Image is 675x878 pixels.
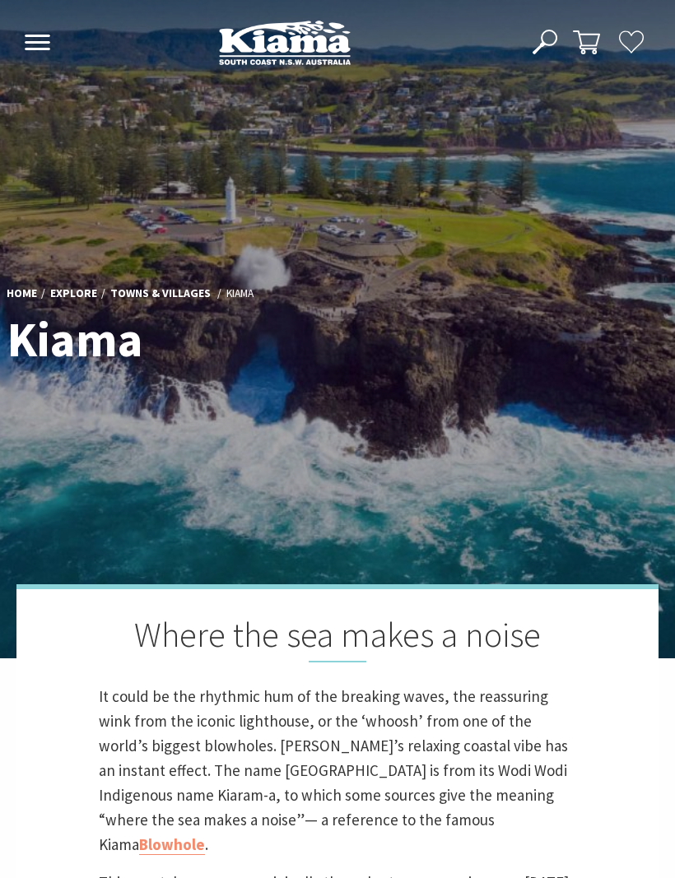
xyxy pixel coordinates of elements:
a: Towns & Villages [110,286,211,302]
h1: Kiama [7,313,472,366]
img: Kiama Logo [219,20,351,65]
a: Blowhole [139,834,205,855]
li: Kiama [226,285,254,302]
a: Explore [50,286,97,302]
a: Home [7,286,37,302]
p: It could be the rhythmic hum of the breaking waves, the reassuring wink from the iconic lighthous... [99,684,576,857]
h2: Where the sea makes a noise [99,614,576,662]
